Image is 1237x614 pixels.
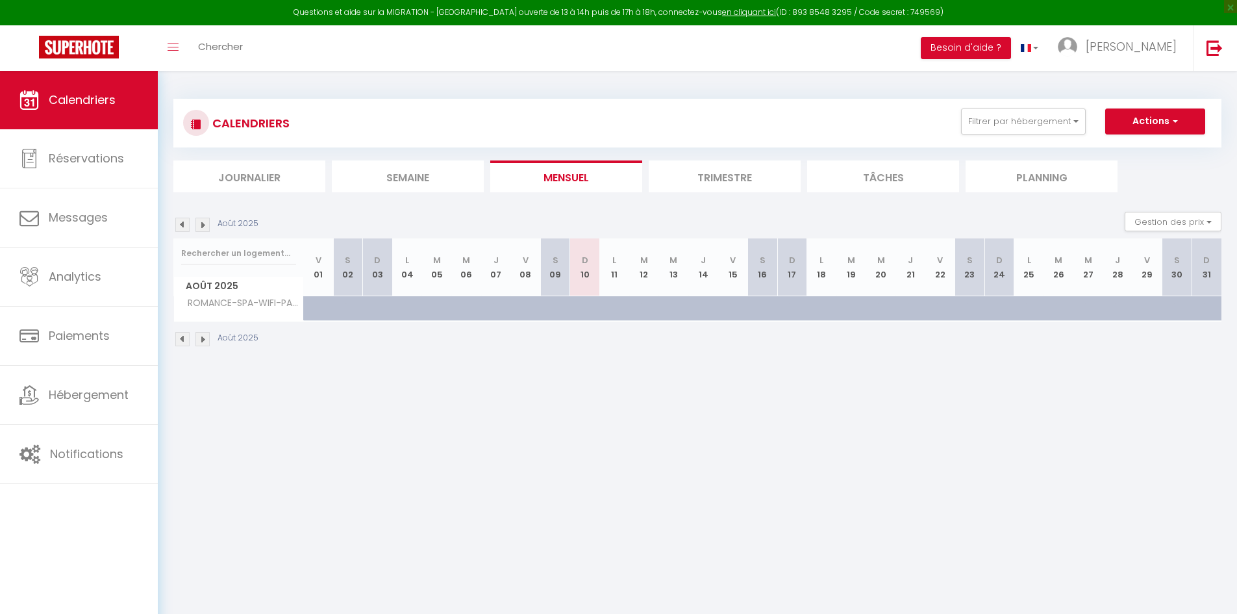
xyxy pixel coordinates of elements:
th: 25 [1014,238,1044,296]
th: 20 [866,238,896,296]
span: [PERSON_NAME] [1086,38,1177,55]
abbr: M [1055,254,1062,266]
abbr: J [701,254,706,266]
th: 02 [333,238,363,296]
th: 07 [481,238,511,296]
span: Paiements [49,327,110,344]
th: 15 [718,238,748,296]
span: Calendriers [49,92,116,108]
th: 29 [1132,238,1162,296]
th: 10 [570,238,600,296]
button: Actions [1105,109,1205,134]
th: 05 [422,238,452,296]
abbr: D [996,254,1003,266]
button: Gestion des prix [1125,212,1221,231]
abbr: D [1203,254,1210,266]
abbr: M [669,254,677,266]
abbr: M [462,254,470,266]
th: 23 [955,238,985,296]
span: Août 2025 [174,277,303,296]
th: 26 [1043,238,1073,296]
abbr: J [908,254,913,266]
th: 30 [1162,238,1192,296]
th: 19 [836,238,866,296]
a: Chercher [188,25,253,71]
abbr: V [730,254,736,266]
abbr: V [937,254,943,266]
li: Tâches [807,160,959,192]
abbr: L [612,254,616,266]
th: 09 [540,238,570,296]
button: Filtrer par hébergement [961,109,1086,134]
th: 01 [304,238,334,296]
h3: CALENDRIERS [209,109,290,138]
abbr: D [582,254,588,266]
th: 31 [1192,238,1221,296]
abbr: V [1144,254,1150,266]
th: 13 [659,238,689,296]
abbr: M [433,254,441,266]
abbr: M [640,254,648,266]
abbr: L [405,254,409,266]
span: Messages [49,209,108,225]
li: Trimestre [649,160,801,192]
li: Semaine [332,160,484,192]
th: 03 [363,238,393,296]
abbr: D [789,254,795,266]
th: 24 [984,238,1014,296]
abbr: V [523,254,529,266]
abbr: V [316,254,321,266]
th: 11 [599,238,629,296]
li: Journalier [173,160,325,192]
th: 28 [1103,238,1133,296]
li: Mensuel [490,160,642,192]
p: Août 2025 [218,218,258,230]
li: Planning [966,160,1118,192]
abbr: S [1174,254,1180,266]
abbr: S [760,254,766,266]
abbr: J [1115,254,1120,266]
img: logout [1206,40,1223,56]
th: 06 [451,238,481,296]
th: 21 [895,238,925,296]
input: Rechercher un logement... [181,242,296,265]
button: Besoin d'aide ? [921,37,1011,59]
span: Chercher [198,40,243,53]
abbr: J [494,254,499,266]
abbr: M [847,254,855,266]
th: 17 [777,238,807,296]
abbr: D [374,254,381,266]
span: Analytics [49,268,101,285]
iframe: LiveChat chat widget [1182,559,1237,614]
abbr: S [553,254,558,266]
th: 14 [688,238,718,296]
th: 08 [511,238,541,296]
span: Notifications [50,446,123,462]
p: Août 2025 [218,332,258,344]
th: 16 [747,238,777,296]
th: 18 [807,238,837,296]
span: Hébergement [49,387,129,403]
span: Réservations [49,150,124,166]
th: 12 [629,238,659,296]
abbr: L [819,254,823,266]
th: 04 [392,238,422,296]
th: 27 [1073,238,1103,296]
a: ... [PERSON_NAME] [1048,25,1193,71]
abbr: L [1027,254,1031,266]
abbr: S [345,254,351,266]
span: ROMANCE-SPA-WIFI-PARKING [176,296,306,311]
th: 22 [925,238,955,296]
a: en cliquant ici [722,6,776,18]
img: Super Booking [39,36,119,58]
img: ... [1058,37,1077,57]
abbr: M [1084,254,1092,266]
abbr: M [877,254,885,266]
abbr: S [967,254,973,266]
